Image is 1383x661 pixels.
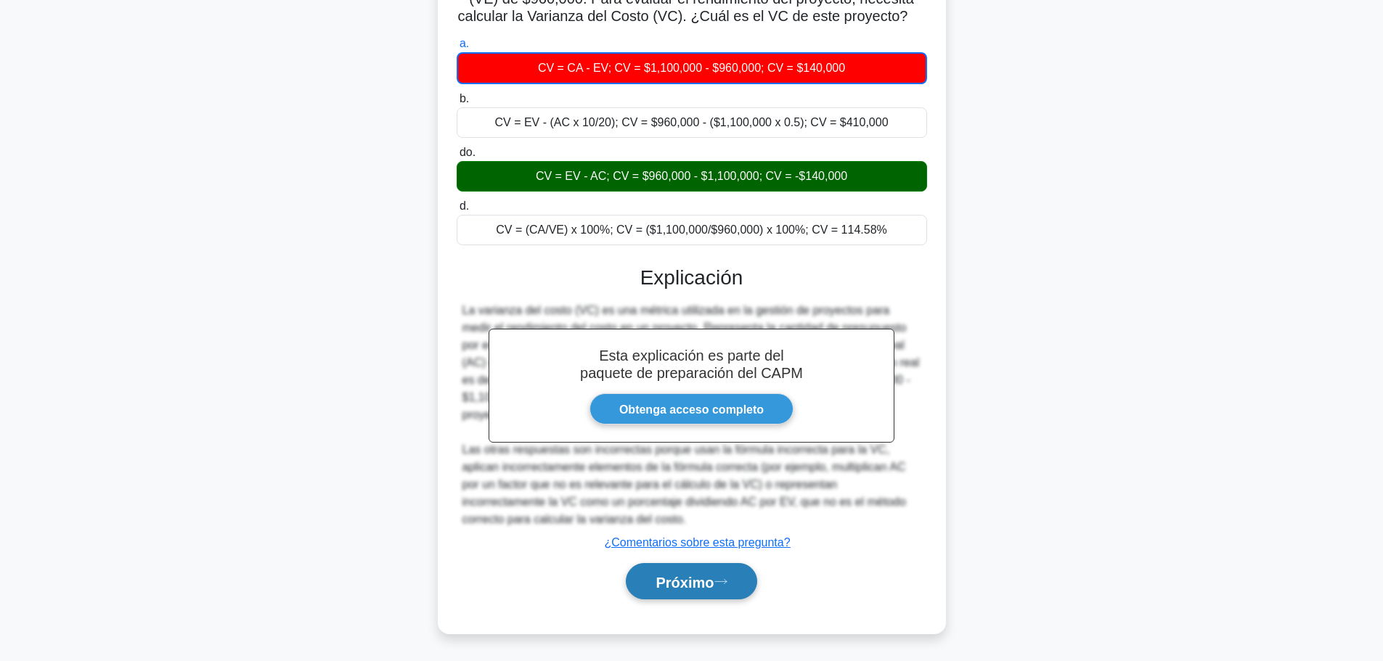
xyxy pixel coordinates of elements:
[626,563,756,600] button: Próximo
[460,200,469,212] font: d.
[536,170,847,182] font: CV = EV - AC; CV = $960,000 - $1,100,000; CV = -$140,000
[496,223,887,236] font: CV = (CA/VE) x 100%; CV = ($1,100,000/$960,000) x 100%; CV = 114.58%
[604,536,790,549] a: ¿Comentarios sobre esta pregunta?
[589,393,794,424] a: Obtenga acceso completo
[462,443,906,525] font: Las otras respuestas son incorrectas porque usan la fórmula incorrecta para la VC, aplican incorr...
[462,304,920,421] font: La varianza del costo (VC) es una métrica utilizada en la gestión de proyectos para medir el rend...
[460,92,469,104] font: b.
[640,266,743,289] font: Explicación
[460,37,469,49] font: a.
[538,62,845,74] font: CV = CA - EV; CV = $1,100,000 - $960,000; CV = $140,000
[656,574,714,590] font: Próximo
[460,146,476,158] font: do.
[494,116,888,128] font: CV = EV - (AC x 10/20); CV = $960,000 - ($1,100,000 x 0.5); CV = $410,000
